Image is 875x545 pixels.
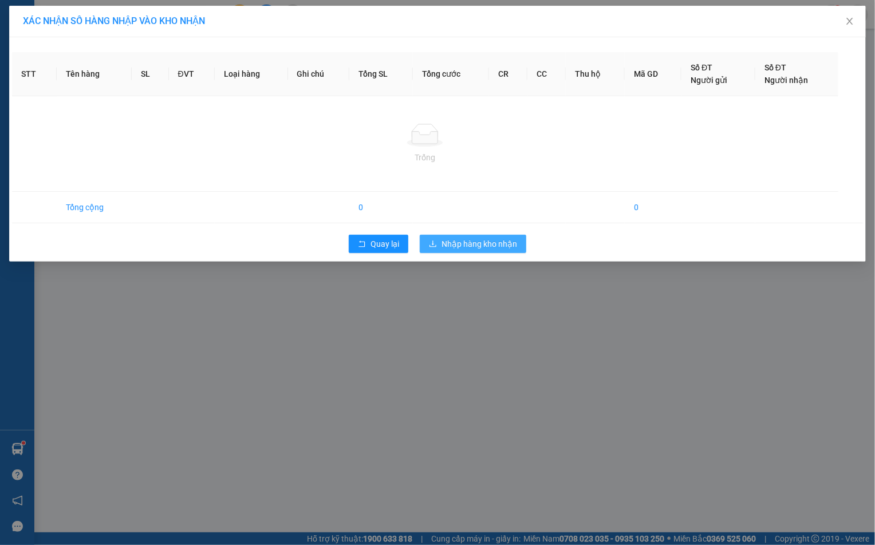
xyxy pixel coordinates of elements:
span: rollback [358,240,366,249]
span: Người nhận [764,76,808,85]
th: Mã GD [625,52,681,96]
th: STT [12,52,57,96]
th: ĐVT [169,52,215,96]
td: Tổng cộng [57,192,132,223]
span: Người gửi [691,76,727,85]
th: Tổng cước [413,52,489,96]
span: Nhập hàng kho nhận [442,238,517,250]
td: 0 [349,192,413,223]
th: Tên hàng [57,52,132,96]
button: rollbackQuay lại [349,235,408,253]
button: Close [834,6,866,38]
th: Tổng SL [349,52,413,96]
span: close [845,17,854,26]
div: Trống [21,151,829,164]
th: SL [132,52,168,96]
th: Ghi chú [288,52,349,96]
th: Loại hàng [215,52,287,96]
span: download [429,240,437,249]
span: Quay lại [371,238,399,250]
th: CR [489,52,527,96]
span: Số ĐT [691,63,712,72]
td: 0 [625,192,681,223]
button: downloadNhập hàng kho nhận [420,235,526,253]
th: CC [527,52,566,96]
span: Số ĐT [764,63,786,72]
span: XÁC NHẬN SỐ HÀNG NHẬP VÀO KHO NHẬN [23,15,205,26]
th: Thu hộ [566,52,625,96]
